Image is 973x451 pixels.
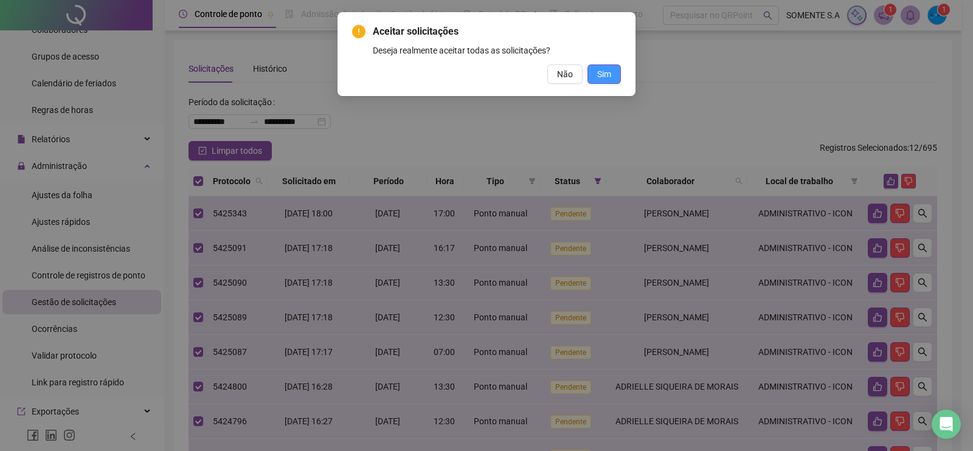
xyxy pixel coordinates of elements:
[352,25,365,38] span: exclamation-circle
[932,410,961,439] div: Open Intercom Messenger
[557,67,573,81] span: Não
[587,64,621,84] button: Sim
[597,67,611,81] span: Sim
[547,64,583,84] button: Não
[373,44,621,57] div: Deseja realmente aceitar todas as solicitações?
[373,24,621,39] span: Aceitar solicitações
